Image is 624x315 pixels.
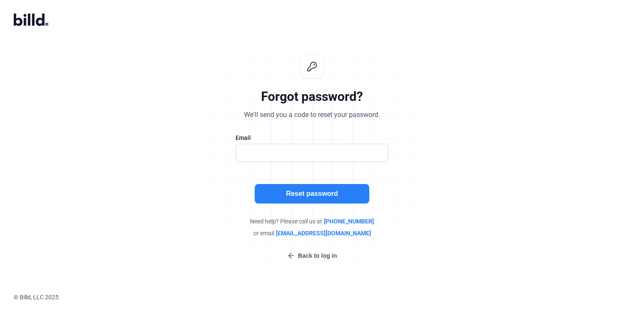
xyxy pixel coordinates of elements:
[255,184,369,203] button: Reset password
[284,251,340,260] button: Back to log in
[324,217,374,226] span: [PHONE_NUMBER]
[261,89,363,105] div: Forgot password?
[276,229,371,237] span: [EMAIL_ADDRESS][DOMAIN_NAME]
[14,293,624,301] div: © Billd, LLC 2025
[185,229,439,237] div: or email
[244,110,380,120] div: We'll send you a code to reset your password.
[236,134,388,142] div: Email
[185,217,439,226] div: Need help? Please call us at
